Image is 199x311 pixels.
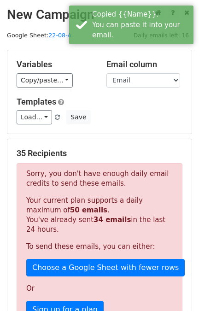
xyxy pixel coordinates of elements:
p: Sorry, you don't have enough daily email credits to send these emails. [26,169,173,188]
p: To send these emails, you can either: [26,242,173,252]
strong: 50 emails [70,206,107,214]
h5: Variables [17,59,93,70]
a: Load... [17,110,52,124]
a: Templates [17,97,56,106]
strong: 34 emails [94,216,131,224]
a: 22-08-A [48,32,71,39]
div: Copied {{Name}}. You can paste it into your email. [92,9,190,41]
h2: New Campaign [7,7,192,23]
a: Choose a Google Sheet with fewer rows [26,259,185,276]
small: Google Sheet: [7,32,71,39]
iframe: Chat Widget [153,267,199,311]
button: Save [66,110,90,124]
h5: Email column [106,59,182,70]
a: Copy/paste... [17,73,73,88]
p: Your current plan supports a daily maximum of . You've already sent in the last 24 hours. [26,196,173,235]
p: Or [26,284,173,293]
h5: 35 Recipients [17,148,182,158]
